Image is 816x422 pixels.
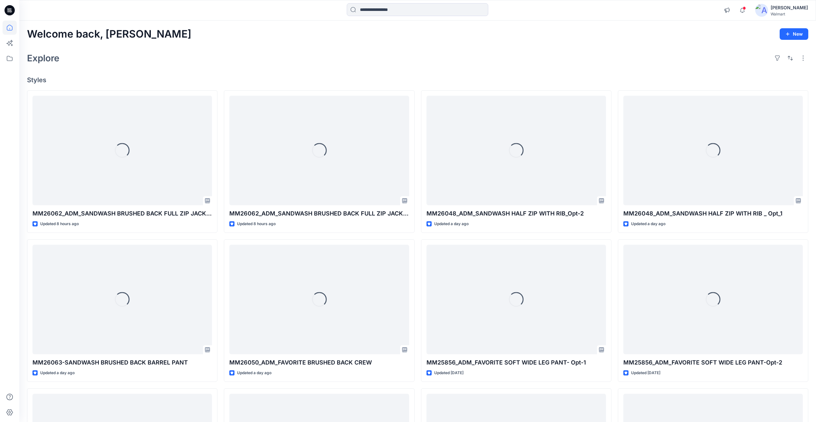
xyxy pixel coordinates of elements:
h2: Welcome back, [PERSON_NAME] [27,28,191,40]
p: MM26062_ADM_SANDWASH BRUSHED BACK FULL ZIP JACKET OPT-2 [32,209,212,218]
div: Walmart [771,12,808,16]
p: Updated a day ago [237,370,271,376]
img: avatar [755,4,768,17]
p: MM25856_ADM_FAVORITE SOFT WIDE LEG PANT-Opt-2 [623,358,803,367]
p: Updated a day ago [434,221,469,227]
h4: Styles [27,76,808,84]
p: MM26048_ADM_SANDWASH HALF ZIP WITH RIB _ Opt_1 [623,209,803,218]
button: New [780,28,808,40]
p: Updated 8 hours ago [40,221,79,227]
p: Updated 8 hours ago [237,221,276,227]
p: Updated a day ago [40,370,75,376]
p: Updated [DATE] [434,370,463,376]
p: MM25856_ADM_FAVORITE SOFT WIDE LEG PANT- Opt-1 [426,358,606,367]
p: MM26048_ADM_SANDWASH HALF ZIP WITH RIB_Opt-2 [426,209,606,218]
p: Updated a day ago [631,221,665,227]
p: Updated [DATE] [631,370,660,376]
p: MM26050_ADM_FAVORITE BRUSHED BACK CREW [229,358,409,367]
h2: Explore [27,53,60,63]
p: MM26063-SANDWASH BRUSHED BACK BARREL PANT [32,358,212,367]
div: [PERSON_NAME] [771,4,808,12]
p: MM26062_ADM_SANDWASH BRUSHED BACK FULL ZIP JACKET OPT-1 [229,209,409,218]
